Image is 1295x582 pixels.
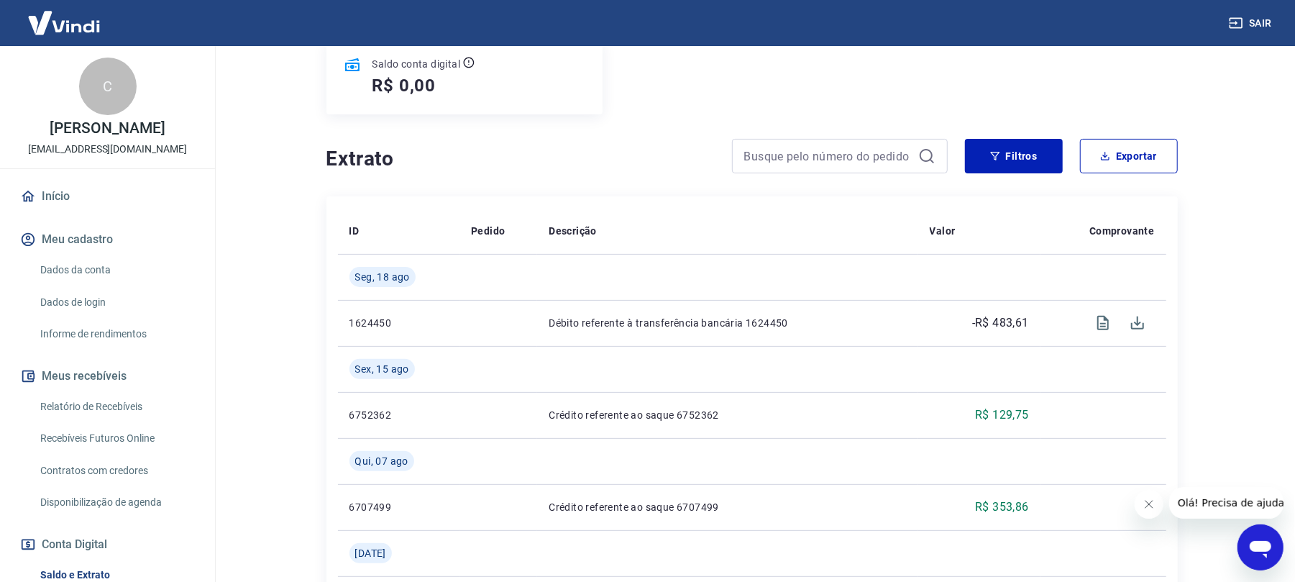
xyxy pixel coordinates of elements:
span: Olá! Precisa de ajuda? [9,10,121,22]
iframe: Fechar mensagem [1135,490,1163,519]
a: Dados de login [35,288,198,317]
iframe: Botão para abrir a janela de mensagens [1237,524,1283,570]
p: R$ 129,75 [975,406,1029,424]
p: Valor [930,224,956,238]
a: Dados da conta [35,255,198,285]
span: Seg, 18 ago [355,270,410,284]
span: Visualizar [1086,306,1120,340]
span: Download [1120,306,1155,340]
button: Meu cadastro [17,224,198,255]
p: Débito referente à transferência bancária 1624450 [549,316,906,330]
p: Descrição [549,224,597,238]
p: Comprovante [1089,224,1154,238]
p: R$ 353,86 [975,499,1029,516]
button: Meus recebíveis [17,360,198,392]
a: Recebíveis Futuros Online [35,424,198,453]
span: [DATE] [355,546,386,560]
button: Exportar [1080,139,1178,173]
div: C [79,58,137,115]
p: [PERSON_NAME] [50,121,165,136]
p: [EMAIL_ADDRESS][DOMAIN_NAME] [28,142,187,157]
p: -R$ 483,61 [972,314,1029,332]
p: ID [349,224,360,238]
span: Qui, 07 ago [355,454,408,468]
a: Informe de rendimentos [35,319,198,349]
a: Contratos com credores [35,456,198,486]
p: Pedido [471,224,505,238]
p: 1624450 [349,316,449,330]
a: Início [17,181,198,212]
a: Disponibilização de agenda [35,488,198,517]
input: Busque pelo número do pedido [744,145,912,167]
p: 6707499 [349,500,449,514]
a: Relatório de Recebíveis [35,392,198,422]
img: Vindi [17,1,111,45]
span: Sex, 15 ago [355,362,409,376]
p: Saldo conta digital [372,57,461,71]
p: 6752362 [349,408,449,422]
button: Filtros [965,139,1063,173]
h4: Extrato [326,145,715,173]
p: Crédito referente ao saque 6752362 [549,408,906,422]
button: Conta Digital [17,529,198,560]
p: Crédito referente ao saque 6707499 [549,500,906,514]
iframe: Mensagem da empresa [1169,487,1283,519]
h5: R$ 0,00 [372,74,436,97]
button: Sair [1226,10,1278,37]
